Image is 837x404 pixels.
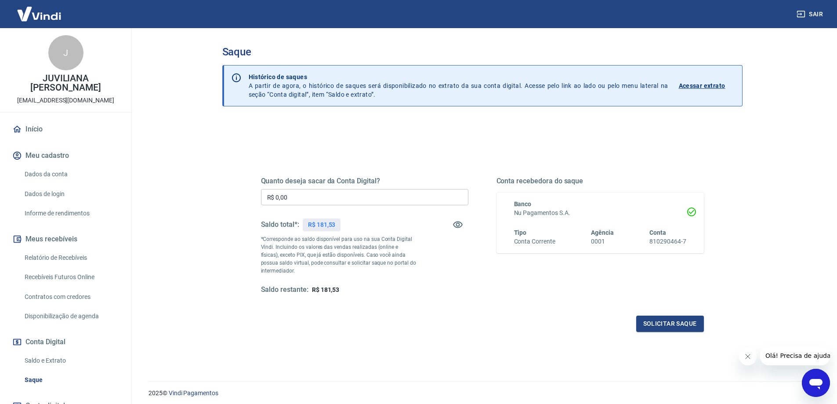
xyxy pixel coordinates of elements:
span: Olá! Precisa de ajuda? [5,6,74,13]
p: 2025 © [149,389,816,398]
a: Vindi Pagamentos [169,389,218,397]
span: Banco [514,200,532,207]
h6: Conta Corrente [514,237,555,246]
span: Agência [591,229,614,236]
h3: Saque [222,46,743,58]
img: Vindi [11,0,68,27]
p: Acessar extrato [679,81,725,90]
p: A partir de agora, o histórico de saques será disponibilizado no extrato da sua conta digital. Ac... [249,73,668,99]
iframe: Fechar mensagem [739,348,757,365]
a: Informe de rendimentos [21,204,121,222]
h5: Saldo total*: [261,220,299,229]
iframe: Botão para abrir a janela de mensagens [802,369,830,397]
button: Sair [795,6,826,22]
span: R$ 181,53 [312,286,340,293]
a: Saque [21,371,121,389]
span: Tipo [514,229,527,236]
button: Meu cadastro [11,146,121,165]
button: Meus recebíveis [11,229,121,249]
a: Dados de login [21,185,121,203]
a: Saldo e Extrato [21,352,121,370]
button: Solicitar saque [636,316,704,332]
button: Conta Digital [11,332,121,352]
p: JUVILIANA [PERSON_NAME] [7,74,124,92]
a: Recebíveis Futuros Online [21,268,121,286]
h6: Nu Pagamentos S.A. [514,208,686,218]
p: Histórico de saques [249,73,668,81]
h6: 810290464-7 [649,237,686,246]
p: *Corresponde ao saldo disponível para uso na sua Conta Digital Vindi. Incluindo os valores das ve... [261,235,417,275]
p: R$ 181,53 [308,220,336,229]
div: J [48,35,83,70]
h5: Quanto deseja sacar da Conta Digital? [261,177,468,186]
iframe: Mensagem da empresa [760,346,830,365]
a: Dados da conta [21,165,121,183]
p: [EMAIL_ADDRESS][DOMAIN_NAME] [17,96,114,105]
a: Início [11,120,121,139]
h5: Conta recebedora do saque [496,177,704,186]
a: Acessar extrato [679,73,735,99]
a: Relatório de Recebíveis [21,249,121,267]
a: Disponibilização de agenda [21,307,121,325]
h6: 0001 [591,237,614,246]
h5: Saldo restante: [261,285,308,295]
a: Contratos com credores [21,288,121,306]
span: Conta [649,229,666,236]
